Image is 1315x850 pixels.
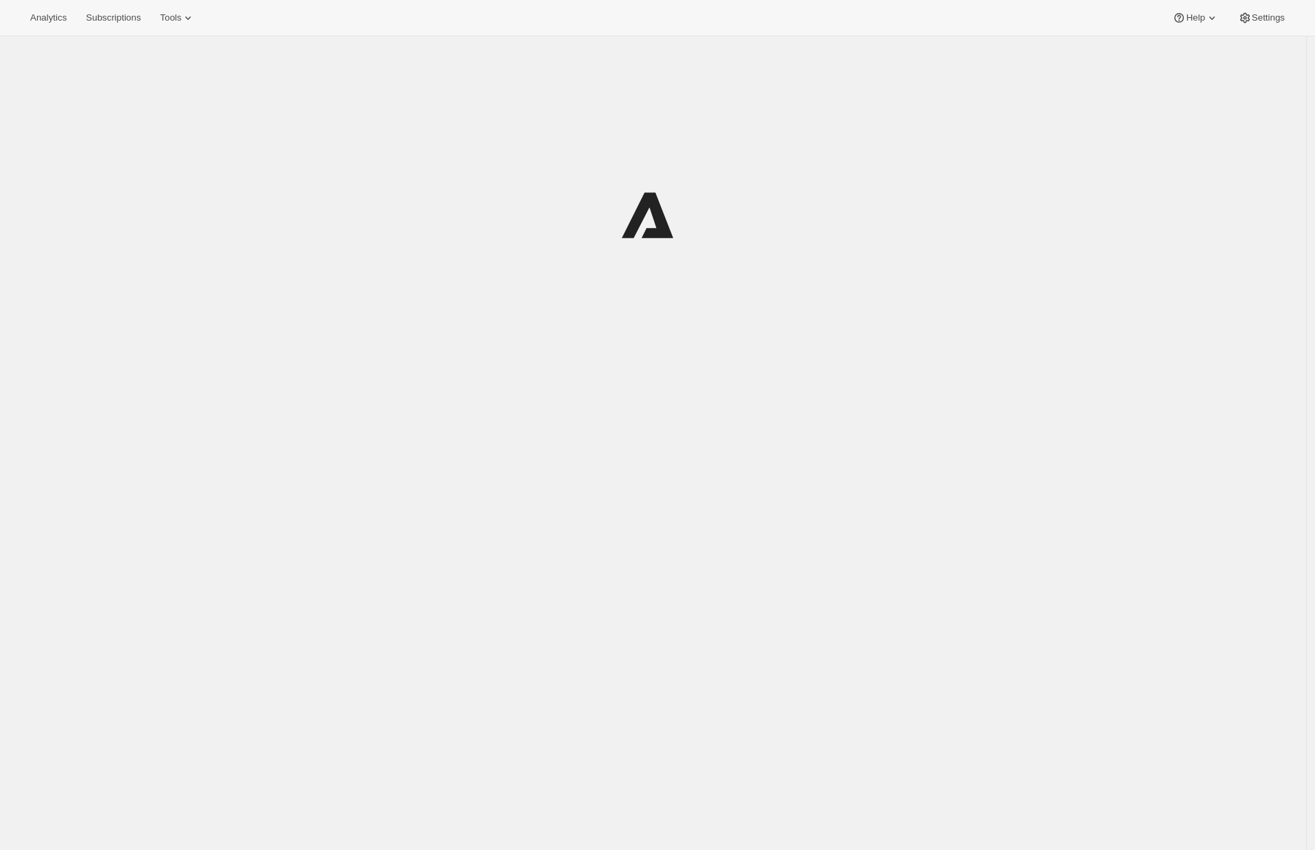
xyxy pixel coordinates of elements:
[1164,8,1226,27] button: Help
[1252,12,1285,23] span: Settings
[152,8,203,27] button: Tools
[1186,12,1205,23] span: Help
[86,12,141,23] span: Subscriptions
[1230,8,1293,27] button: Settings
[160,12,181,23] span: Tools
[78,8,149,27] button: Subscriptions
[30,12,67,23] span: Analytics
[22,8,75,27] button: Analytics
